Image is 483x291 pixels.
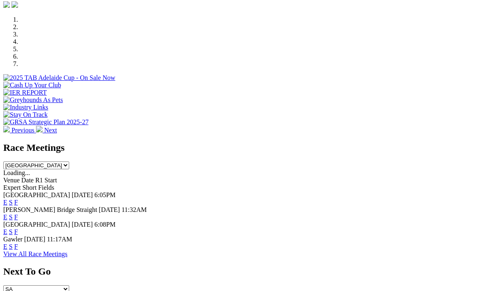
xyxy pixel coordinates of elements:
a: F [14,228,18,235]
a: S [9,214,13,221]
span: Expert [3,184,21,191]
span: Short [23,184,37,191]
span: [GEOGRAPHIC_DATA] [3,191,70,198]
h2: Race Meetings [3,142,480,153]
span: 11:32AM [122,206,147,213]
img: twitter.svg [11,1,18,8]
img: IER REPORT [3,89,47,96]
a: F [14,214,18,221]
a: E [3,199,7,206]
span: [DATE] [72,221,93,228]
span: Loading... [3,169,30,176]
span: [DATE] [72,191,93,198]
span: [DATE] [99,206,120,213]
span: Fields [38,184,54,191]
span: 6:05PM [95,191,116,198]
img: GRSA Strategic Plan 2025-27 [3,118,88,126]
img: chevron-left-pager-white.svg [3,126,10,132]
a: View All Race Meetings [3,250,68,257]
a: Next [36,127,57,134]
a: S [9,228,13,235]
span: Previous [11,127,34,134]
span: Date [21,177,34,184]
img: facebook.svg [3,1,10,8]
span: Venue [3,177,20,184]
a: E [3,214,7,221]
span: Gawler [3,236,23,243]
img: Cash Up Your Club [3,82,61,89]
a: F [14,243,18,250]
img: 2025 TAB Adelaide Cup - On Sale Now [3,74,115,82]
span: 6:08PM [95,221,116,228]
span: [GEOGRAPHIC_DATA] [3,221,70,228]
a: Previous [3,127,36,134]
span: 11:17AM [47,236,72,243]
img: chevron-right-pager-white.svg [36,126,43,132]
span: [DATE] [24,236,45,243]
a: E [3,243,7,250]
img: Stay On Track [3,111,47,118]
span: [PERSON_NAME] Bridge Straight [3,206,97,213]
h2: Next To Go [3,266,480,277]
img: Industry Links [3,104,48,111]
a: S [9,199,13,206]
span: R1 Start [35,177,57,184]
a: S [9,243,13,250]
a: F [14,199,18,206]
img: Greyhounds As Pets [3,96,63,104]
a: E [3,228,7,235]
span: Next [44,127,57,134]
